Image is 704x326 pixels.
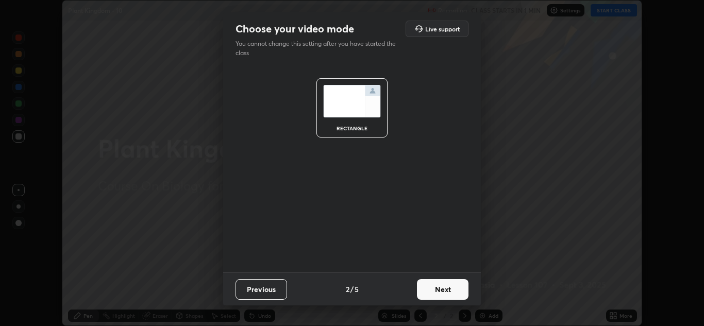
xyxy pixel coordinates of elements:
button: Next [417,279,468,300]
h2: Choose your video mode [236,22,354,36]
h4: 2 [346,284,349,295]
h5: Live support [425,26,460,32]
button: Previous [236,279,287,300]
p: You cannot change this setting after you have started the class [236,39,403,58]
div: rectangle [331,126,373,131]
h4: 5 [355,284,359,295]
img: normalScreenIcon.ae25ed63.svg [323,85,381,117]
h4: / [350,284,354,295]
